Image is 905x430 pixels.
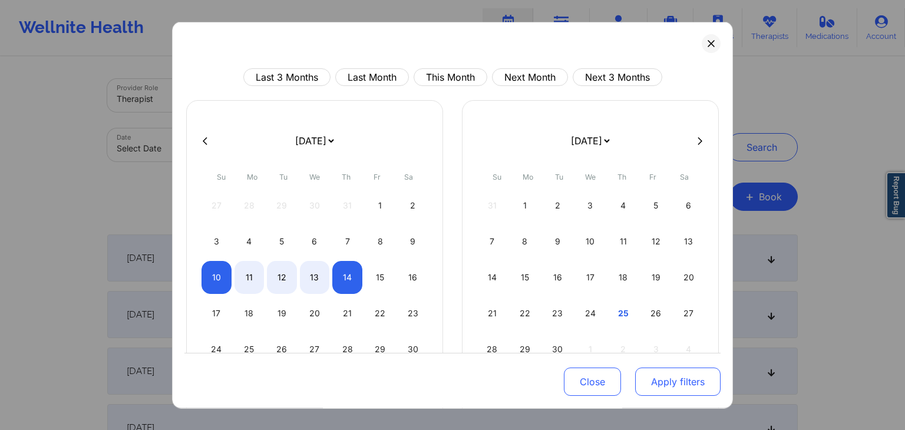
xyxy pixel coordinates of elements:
div: Thu Aug 14 2025 [332,261,362,294]
div: Sun Aug 24 2025 [202,333,232,366]
div: Sun Aug 17 2025 [202,297,232,330]
div: Thu Sep 18 2025 [608,261,638,294]
abbr: Friday [374,173,381,181]
div: Sat Aug 23 2025 [398,297,428,330]
abbr: Thursday [617,173,626,181]
div: Fri Sep 12 2025 [641,225,671,258]
div: Sun Sep 21 2025 [477,297,507,330]
div: Wed Aug 13 2025 [300,261,330,294]
div: Mon Sep 29 2025 [510,333,540,366]
div: Sun Aug 10 2025 [202,261,232,294]
div: Wed Aug 20 2025 [300,297,330,330]
div: Mon Aug 04 2025 [234,225,265,258]
div: Thu Aug 28 2025 [332,333,362,366]
button: Next 3 Months [573,68,662,86]
abbr: Sunday [493,173,501,181]
div: Sun Sep 28 2025 [477,333,507,366]
div: Fri Aug 22 2025 [365,297,395,330]
button: Last 3 Months [243,68,331,86]
div: Sun Sep 07 2025 [477,225,507,258]
div: Wed Sep 03 2025 [576,189,606,222]
div: Tue Sep 23 2025 [543,297,573,330]
div: Mon Aug 11 2025 [234,261,265,294]
div: Wed Aug 27 2025 [300,333,330,366]
button: This Month [414,68,487,86]
div: Sat Sep 27 2025 [673,297,703,330]
abbr: Tuesday [279,173,288,181]
div: Sat Sep 06 2025 [673,189,703,222]
div: Mon Aug 25 2025 [234,333,265,366]
div: Wed Sep 10 2025 [576,225,606,258]
button: Next Month [492,68,568,86]
div: Tue Aug 12 2025 [267,261,297,294]
abbr: Sunday [217,173,226,181]
div: Tue Sep 16 2025 [543,261,573,294]
div: Tue Sep 09 2025 [543,225,573,258]
div: Mon Sep 01 2025 [510,189,540,222]
abbr: Tuesday [555,173,563,181]
div: Sat Aug 02 2025 [398,189,428,222]
div: Fri Aug 29 2025 [365,333,395,366]
abbr: Friday [649,173,656,181]
abbr: Thursday [342,173,351,181]
div: Thu Aug 21 2025 [332,297,362,330]
div: Thu Sep 04 2025 [608,189,638,222]
div: Tue Aug 26 2025 [267,333,297,366]
abbr: Saturday [680,173,689,181]
div: Fri Aug 01 2025 [365,189,395,222]
div: Mon Sep 15 2025 [510,261,540,294]
div: Sun Sep 14 2025 [477,261,507,294]
div: Fri Sep 19 2025 [641,261,671,294]
div: Sat Sep 20 2025 [673,261,703,294]
div: Wed Aug 06 2025 [300,225,330,258]
button: Close [564,368,621,396]
div: Tue Sep 30 2025 [543,333,573,366]
div: Sat Sep 13 2025 [673,225,703,258]
abbr: Monday [247,173,257,181]
div: Thu Aug 07 2025 [332,225,362,258]
abbr: Wednesday [309,173,320,181]
div: Fri Aug 15 2025 [365,261,395,294]
abbr: Wednesday [585,173,596,181]
div: Fri Aug 08 2025 [365,225,395,258]
abbr: Saturday [404,173,413,181]
div: Sat Aug 16 2025 [398,261,428,294]
div: Fri Sep 26 2025 [641,297,671,330]
div: Wed Sep 24 2025 [576,297,606,330]
div: Thu Sep 11 2025 [608,225,638,258]
div: Wed Sep 17 2025 [576,261,606,294]
div: Tue Aug 05 2025 [267,225,297,258]
abbr: Monday [523,173,533,181]
div: Thu Sep 25 2025 [608,297,638,330]
div: Tue Sep 02 2025 [543,189,573,222]
div: Mon Sep 08 2025 [510,225,540,258]
button: Apply filters [635,368,721,396]
div: Sat Aug 30 2025 [398,333,428,366]
div: Mon Sep 22 2025 [510,297,540,330]
div: Sun Aug 03 2025 [202,225,232,258]
div: Fri Sep 05 2025 [641,189,671,222]
div: Sat Aug 09 2025 [398,225,428,258]
div: Tue Aug 19 2025 [267,297,297,330]
button: Last Month [335,68,409,86]
div: Mon Aug 18 2025 [234,297,265,330]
